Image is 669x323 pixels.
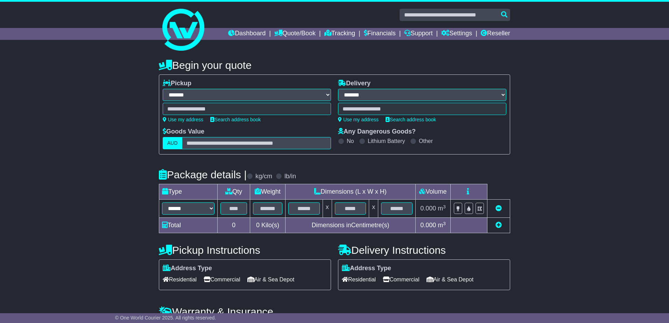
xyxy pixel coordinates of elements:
[228,28,266,40] a: Dashboard
[163,265,212,272] label: Address Type
[338,117,379,122] a: Use my address
[441,28,472,40] a: Settings
[159,244,331,256] h4: Pickup Instructions
[438,222,446,229] span: m
[163,137,182,149] label: AUD
[247,274,295,285] span: Air & Sea Depot
[204,274,240,285] span: Commercial
[342,265,391,272] label: Address Type
[369,200,378,218] td: x
[163,128,204,136] label: Goods Value
[284,173,296,180] label: lb/in
[218,184,250,200] td: Qty
[250,184,286,200] td: Weight
[443,204,446,209] sup: 3
[218,218,250,233] td: 0
[324,28,355,40] a: Tracking
[438,205,446,212] span: m
[364,28,396,40] a: Financials
[256,222,260,229] span: 0
[495,205,502,212] a: Remove this item
[495,222,502,229] a: Add new item
[386,117,436,122] a: Search address book
[347,138,354,144] label: No
[420,205,436,212] span: 0.000
[159,169,247,180] h4: Package details |
[443,221,446,226] sup: 3
[274,28,316,40] a: Quote/Book
[342,274,376,285] span: Residential
[163,274,197,285] span: Residential
[159,184,218,200] td: Type
[210,117,261,122] a: Search address book
[338,244,510,256] h4: Delivery Instructions
[368,138,405,144] label: Lithium Battery
[481,28,510,40] a: Reseller
[285,184,415,200] td: Dimensions (L x W x H)
[159,218,218,233] td: Total
[159,59,510,71] h4: Begin your quote
[404,28,432,40] a: Support
[419,138,433,144] label: Other
[420,222,436,229] span: 0.000
[338,128,416,136] label: Any Dangerous Goods?
[323,200,332,218] td: x
[255,173,272,180] label: kg/cm
[427,274,474,285] span: Air & Sea Depot
[163,117,203,122] a: Use my address
[250,218,286,233] td: Kilo(s)
[285,218,415,233] td: Dimensions in Centimetre(s)
[415,184,450,200] td: Volume
[338,80,371,87] label: Delivery
[115,315,216,321] span: © One World Courier 2025. All rights reserved.
[159,306,510,317] h4: Warranty & Insurance
[163,80,191,87] label: Pickup
[383,274,419,285] span: Commercial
